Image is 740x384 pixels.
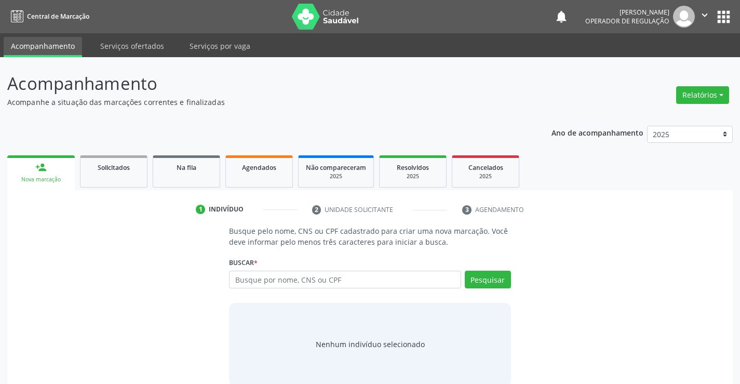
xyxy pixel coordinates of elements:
[209,205,244,214] div: Indivíduo
[7,8,89,25] a: Central de Marcação
[242,163,276,172] span: Agendados
[676,86,729,104] button: Relatórios
[177,163,196,172] span: Na fila
[460,173,512,180] div: 2025
[465,271,511,288] button: Pesquisar
[196,205,205,214] div: 1
[715,8,733,26] button: apps
[306,173,366,180] div: 2025
[585,17,669,25] span: Operador de regulação
[397,163,429,172] span: Resolvidos
[98,163,130,172] span: Solicitados
[306,163,366,172] span: Não compareceram
[182,37,258,55] a: Serviços por vaga
[7,71,515,97] p: Acompanhamento
[551,126,643,139] p: Ano de acompanhamento
[229,255,258,271] label: Buscar
[35,162,47,173] div: person_add
[316,339,425,350] div: Nenhum indivíduo selecionado
[695,6,715,28] button: 
[673,6,695,28] img: img
[699,9,710,21] i: 
[229,271,461,288] input: Busque por nome, CNS ou CPF
[4,37,82,57] a: Acompanhamento
[15,176,68,183] div: Nova marcação
[554,9,569,24] button: notifications
[27,12,89,21] span: Central de Marcação
[7,97,515,108] p: Acompanhe a situação das marcações correntes e finalizadas
[387,173,439,180] div: 2025
[585,8,669,17] div: [PERSON_NAME]
[468,163,503,172] span: Cancelados
[93,37,171,55] a: Serviços ofertados
[229,226,510,247] p: Busque pelo nome, CNS ou CPF cadastrado para criar uma nova marcação. Você deve informar pelo men...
